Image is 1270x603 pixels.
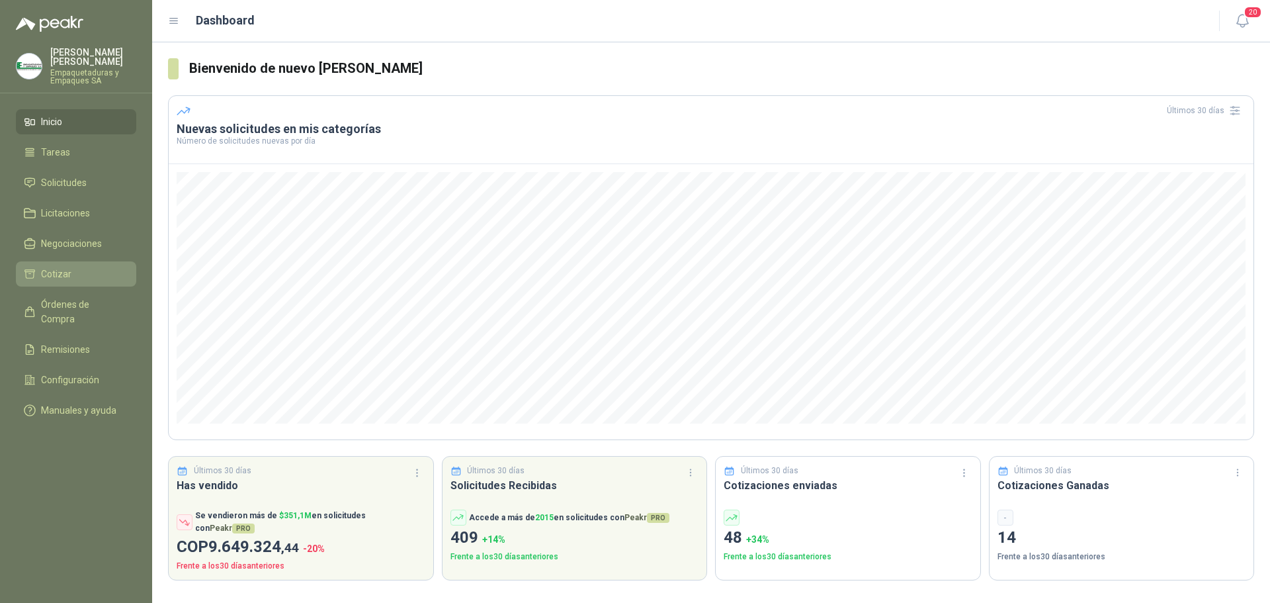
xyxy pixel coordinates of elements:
span: + 14 % [482,534,505,545]
span: Manuales y ayuda [41,403,116,418]
button: 20 [1230,9,1254,33]
span: PRO [647,513,669,523]
p: Últimos 30 días [741,465,798,477]
span: Inicio [41,115,62,129]
p: Empaquetaduras y Empaques SA [50,69,136,85]
p: Frente a los 30 días anteriores [724,551,972,563]
span: Licitaciones [41,206,90,220]
a: Cotizar [16,261,136,287]
span: Remisiones [41,342,90,357]
a: Tareas [16,140,136,165]
a: Licitaciones [16,201,136,226]
p: 14 [997,526,1246,551]
a: Remisiones [16,337,136,362]
a: Solicitudes [16,170,136,195]
span: 9.649.324 [208,537,299,556]
a: Órdenes de Compra [16,292,136,332]
p: Se vendieron más de en solicitudes con [195,510,425,535]
span: 2015 [535,513,554,522]
p: Frente a los 30 días anteriores [997,551,1246,563]
p: Número de solicitudes nuevas por día [177,137,1246,145]
p: Últimos 30 días [194,465,251,477]
h1: Dashboard [196,11,255,30]
p: Accede a más de en solicitudes con [469,512,669,524]
a: Negociaciones [16,231,136,256]
p: 48 [724,526,972,551]
p: Últimos 30 días [467,465,525,477]
p: Frente a los 30 días anteriores [450,551,699,563]
img: Company Logo [17,54,42,79]
a: Inicio [16,109,136,134]
div: Últimos 30 días [1167,100,1246,121]
span: PRO [232,524,255,533]
span: -20 % [303,543,325,554]
span: Peakr [210,524,255,533]
span: + 34 % [746,534,769,545]
h3: Cotizaciones enviadas [724,477,972,494]
p: Últimos 30 días [1014,465,1072,477]
h3: Bienvenido de nuevo [PERSON_NAME] [189,58,1254,79]
span: Peakr [624,513,669,522]
span: Negociaciones [41,236,102,251]
img: Logo peakr [16,16,83,32]
h3: Solicitudes Recibidas [450,477,699,494]
h3: Cotizaciones Ganadas [997,477,1246,494]
span: Tareas [41,145,70,160]
span: Solicitudes [41,175,87,190]
a: Manuales y ayuda [16,398,136,423]
p: [PERSON_NAME] [PERSON_NAME] [50,48,136,66]
p: 409 [450,526,699,551]
span: Órdenes de Compra [41,297,124,326]
a: Configuración [16,367,136,393]
span: $ 351,1M [279,511,312,520]
span: ,44 [281,540,299,555]
div: - [997,510,1013,526]
h3: Nuevas solicitudes en mis categorías [177,121,1246,137]
span: 20 [1244,6,1262,19]
span: Cotizar [41,267,71,281]
h3: Has vendido [177,477,425,494]
p: Frente a los 30 días anteriores [177,560,425,573]
span: Configuración [41,373,99,387]
p: COP [177,535,425,560]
